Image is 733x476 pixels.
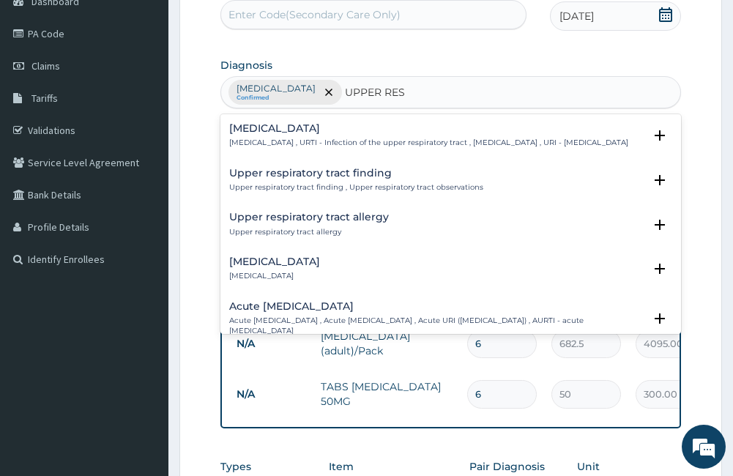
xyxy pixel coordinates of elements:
[229,123,628,134] h4: [MEDICAL_DATA]
[322,86,335,99] span: remove selection option
[237,94,316,102] small: Confirmed
[228,7,401,22] div: Enter Code(Secondary Care Only)
[220,58,272,72] label: Diagnosis
[329,459,354,474] label: Item
[229,256,320,267] h4: [MEDICAL_DATA]
[651,310,669,327] i: open select status
[31,92,58,105] span: Tariffs
[559,9,594,23] span: [DATE]
[229,316,643,337] p: Acute [MEDICAL_DATA] , Acute [MEDICAL_DATA] , Acute URI ([MEDICAL_DATA]) , AURTI - acute [MEDICAL...
[27,73,59,110] img: d_794563401_company_1708531726252_794563401
[229,138,628,148] p: [MEDICAL_DATA] , URTI - Infection of the upper respiratory tract , [MEDICAL_DATA] , URI - [MEDICA...
[229,271,320,281] p: [MEDICAL_DATA]
[313,372,460,416] td: TABS [MEDICAL_DATA] 50MG
[237,83,316,94] p: [MEDICAL_DATA]
[229,182,483,193] p: Upper respiratory tract finding , Upper respiratory tract observations
[85,144,202,292] span: We're online!
[229,381,313,408] td: N/A
[229,301,643,312] h4: Acute [MEDICAL_DATA]
[220,461,251,473] label: Types
[229,212,389,223] h4: Upper respiratory tract allergy
[313,321,460,365] td: [MEDICAL_DATA] (adult)/Pack
[7,319,279,371] textarea: Type your message and hit 'Enter'
[229,330,313,357] td: N/A
[76,82,246,101] div: Chat with us now
[469,459,545,474] label: Pair Diagnosis
[229,168,483,179] h4: Upper respiratory tract finding
[651,260,669,278] i: open select status
[651,216,669,234] i: open select status
[651,171,669,189] i: open select status
[651,127,669,144] i: open select status
[240,7,275,42] div: Minimize live chat window
[31,59,60,72] span: Claims
[229,227,389,237] p: Upper respiratory tract allergy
